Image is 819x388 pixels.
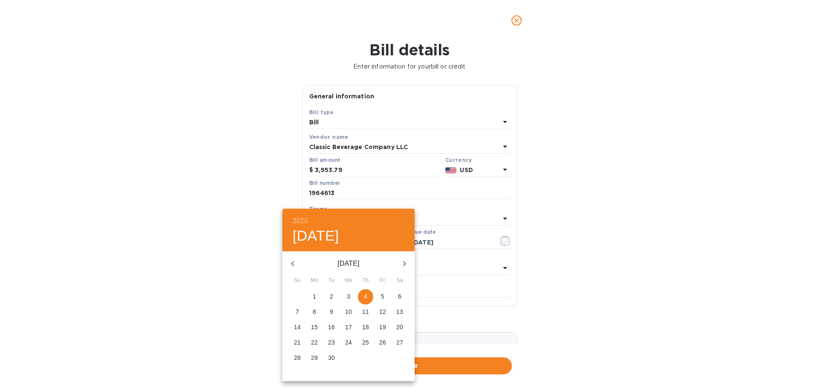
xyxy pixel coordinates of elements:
p: 17 [345,323,352,331]
button: 30 [324,351,339,366]
p: 26 [379,338,386,347]
button: 26 [375,335,390,351]
p: 8 [313,308,316,316]
p: 20 [396,323,403,331]
button: 8 [307,305,322,320]
p: 6 [398,292,401,301]
button: 3 [341,289,356,305]
p: 18 [362,323,369,331]
p: 14 [294,323,301,331]
p: 29 [311,354,318,362]
p: 21 [294,338,301,347]
button: 12 [375,305,390,320]
button: 15 [307,320,322,335]
button: 9 [324,305,339,320]
button: 6 [392,289,407,305]
p: 1 [313,292,316,301]
button: [DATE] [293,227,339,245]
button: 4 [358,289,373,305]
p: 2 [330,292,333,301]
p: 27 [396,338,403,347]
button: 7 [290,305,305,320]
button: 28 [290,351,305,366]
button: 21 [290,335,305,351]
p: 13 [396,308,403,316]
button: 22 [307,335,322,351]
p: 28 [294,354,301,362]
button: 14 [290,320,305,335]
button: 29 [307,351,322,366]
p: 9 [330,308,333,316]
button: 20 [392,320,407,335]
button: 10 [341,305,356,320]
p: 16 [328,323,335,331]
button: 2025 [293,215,308,227]
span: Su [290,276,305,285]
p: [DATE] [303,259,394,269]
button: 2 [324,289,339,305]
p: 19 [379,323,386,331]
p: 23 [328,338,335,347]
span: Mo [307,276,322,285]
p: 15 [311,323,318,331]
p: 24 [345,338,352,347]
button: 25 [358,335,373,351]
span: We [341,276,356,285]
p: 25 [362,338,369,347]
button: 1 [307,289,322,305]
span: Tu [324,276,339,285]
button: 18 [358,320,373,335]
p: 5 [381,292,384,301]
span: Fr [375,276,390,285]
button: 17 [341,320,356,335]
button: 24 [341,335,356,351]
button: 5 [375,289,390,305]
p: 11 [362,308,369,316]
p: 30 [328,354,335,362]
span: Sa [392,276,407,285]
p: 7 [296,308,299,316]
p: 10 [345,308,352,316]
button: 13 [392,305,407,320]
button: 23 [324,335,339,351]
span: Th [358,276,373,285]
button: 16 [324,320,339,335]
p: 3 [347,292,350,301]
p: 4 [364,292,367,301]
p: 22 [311,338,318,347]
button: 19 [375,320,390,335]
button: 27 [392,335,407,351]
p: 12 [379,308,386,316]
button: 11 [358,305,373,320]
